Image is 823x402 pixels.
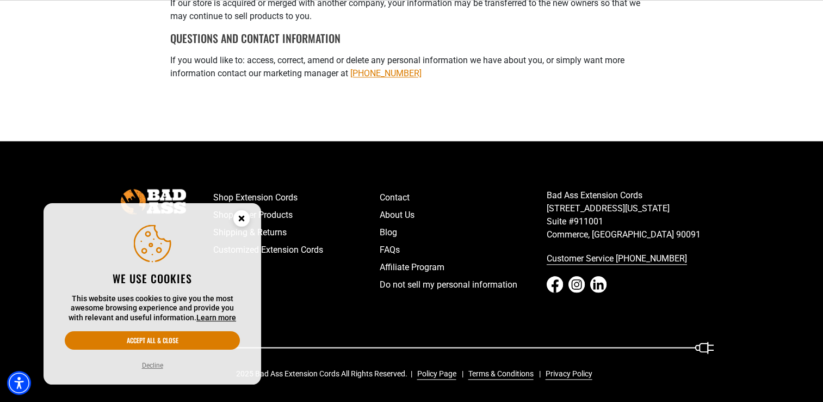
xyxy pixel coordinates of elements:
div: 2025 Bad Ass Extension Cords All Rights Reserved. [236,368,600,380]
a: Customized Extension Cords [213,241,380,259]
button: Close this option [222,203,261,237]
p: Bad Ass Extension Cords [STREET_ADDRESS][US_STATE] Suite #911001 Commerce, [GEOGRAPHIC_DATA] 90091 [547,189,714,241]
a: Facebook - open in a new tab [547,276,563,293]
a: Policy Page [413,368,456,380]
p: This website uses cookies to give you the most awesome browsing experience and provide you with r... [65,294,240,323]
a: Do not sell my personal information [380,276,547,294]
a: This website uses cookies to give you the most awesome browsing experience and provide you with r... [196,313,236,322]
a: Contact [380,189,547,206]
div: Accessibility Menu [7,371,31,395]
a: Affiliate Program [380,259,547,276]
button: Decline [139,360,166,371]
a: About Us [380,206,547,224]
img: Bad Ass Extension Cords [121,189,186,214]
button: Accept all & close [65,331,240,350]
h6: QUESTIONS AND CONTACT INFORMATION [170,32,653,45]
a: Privacy Policy [541,368,592,380]
h2: We use cookies [65,271,240,285]
a: call 833-674-1699 [547,250,714,267]
a: Instagram - open in a new tab [568,276,585,293]
p: If you would like to: access, correct, amend or delete any personal information we have about you... [170,54,653,80]
a: Blog [380,224,547,241]
a: Terms & Conditions [464,368,534,380]
a: call 8337397864 [350,68,422,78]
a: LinkedIn - open in a new tab [590,276,607,293]
a: Shop Extension Cords [213,189,380,206]
aside: Cookie Consent [44,203,261,385]
a: Shipping & Returns [213,224,380,241]
a: FAQs [380,241,547,259]
a: Shop Other Products [213,206,380,224]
